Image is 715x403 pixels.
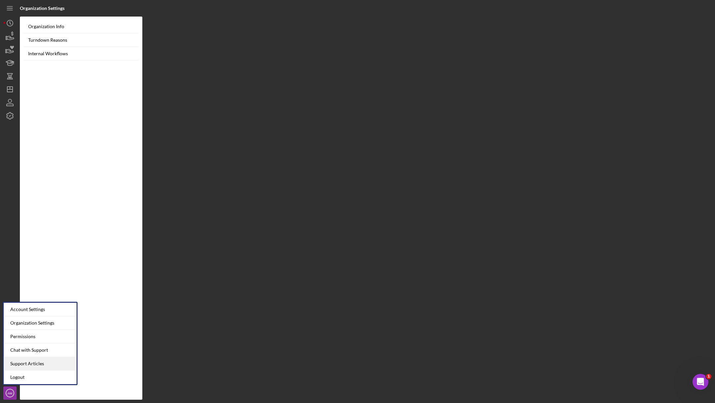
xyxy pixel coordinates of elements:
a: Organization Info [23,20,139,33]
div: Permissions [4,330,76,343]
b: Organization Settings [20,6,65,11]
button: AW [3,386,17,400]
iframe: Intercom live chat [692,374,708,390]
div: Account Settings [4,303,76,316]
text: AW [7,391,13,395]
div: Chat with Support [4,343,76,357]
a: Logout [4,371,76,384]
div: Organization Settings [4,316,76,330]
a: Support Articles [4,357,76,371]
a: Turndown Reasons [23,33,139,47]
a: Internal Workflows [23,47,139,61]
span: 1 [706,374,711,379]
